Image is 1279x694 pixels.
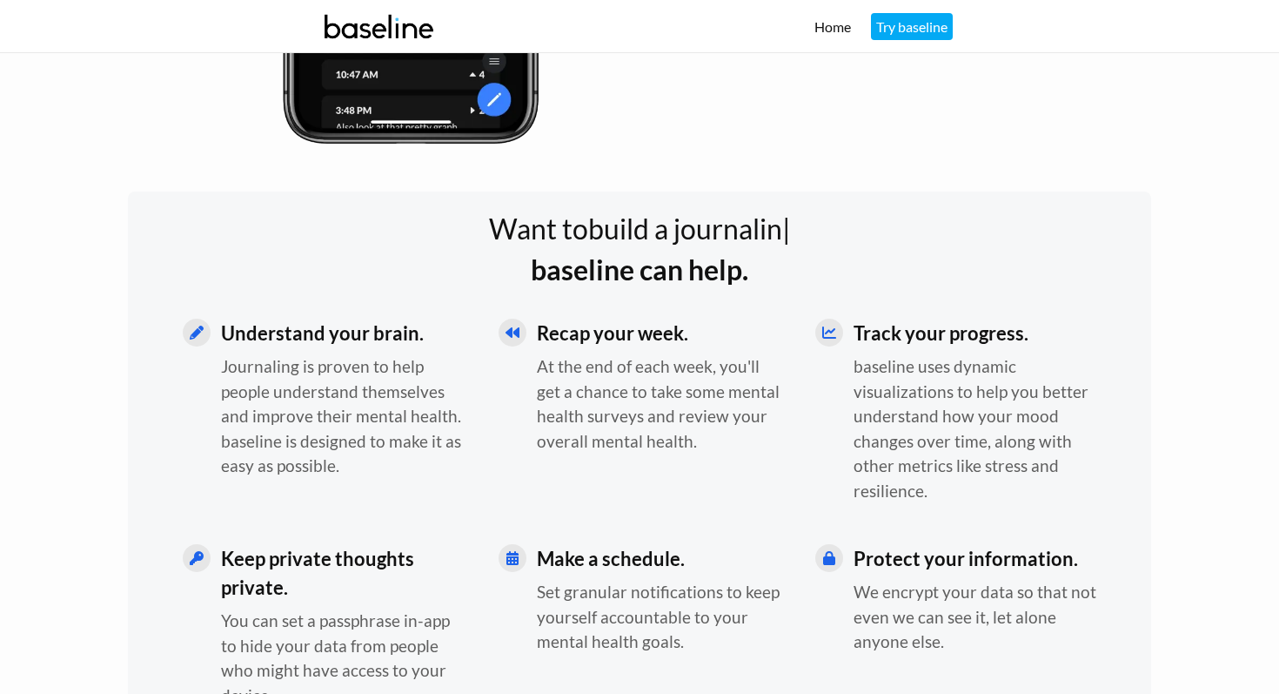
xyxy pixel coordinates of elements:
span: | [782,212,791,246]
p: baseline uses dynamic visualizations to help you better understand how your mood changes over tim... [854,354,1100,503]
img: baseline [318,3,440,51]
a: Home [814,18,851,35]
p: Set granular notifications to keep yourself accountable to your mental health goals. [537,580,783,655]
span: build a journalin [588,212,782,246]
h2: Keep private thoughts private. [221,544,467,602]
h2: Make a schedule. [537,544,783,573]
h2: Understand your brain. [221,319,467,347]
b: baseline can help. [531,253,748,286]
h2: Recap your week. [537,319,783,347]
h1: Want to [128,212,1151,246]
a: Try baseline [871,13,953,40]
p: At the end of each week, you'll get a chance to take some mental health surveys and review your o... [537,354,783,454]
h2: Protect your information. [854,544,1100,573]
h2: Track your progress. [854,319,1100,347]
p: We encrypt your data so that not even we can see it, let alone anyone else. [854,580,1100,655]
p: Journaling is proven to help people understand themselves and improve their mental health. baseli... [221,354,467,479]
